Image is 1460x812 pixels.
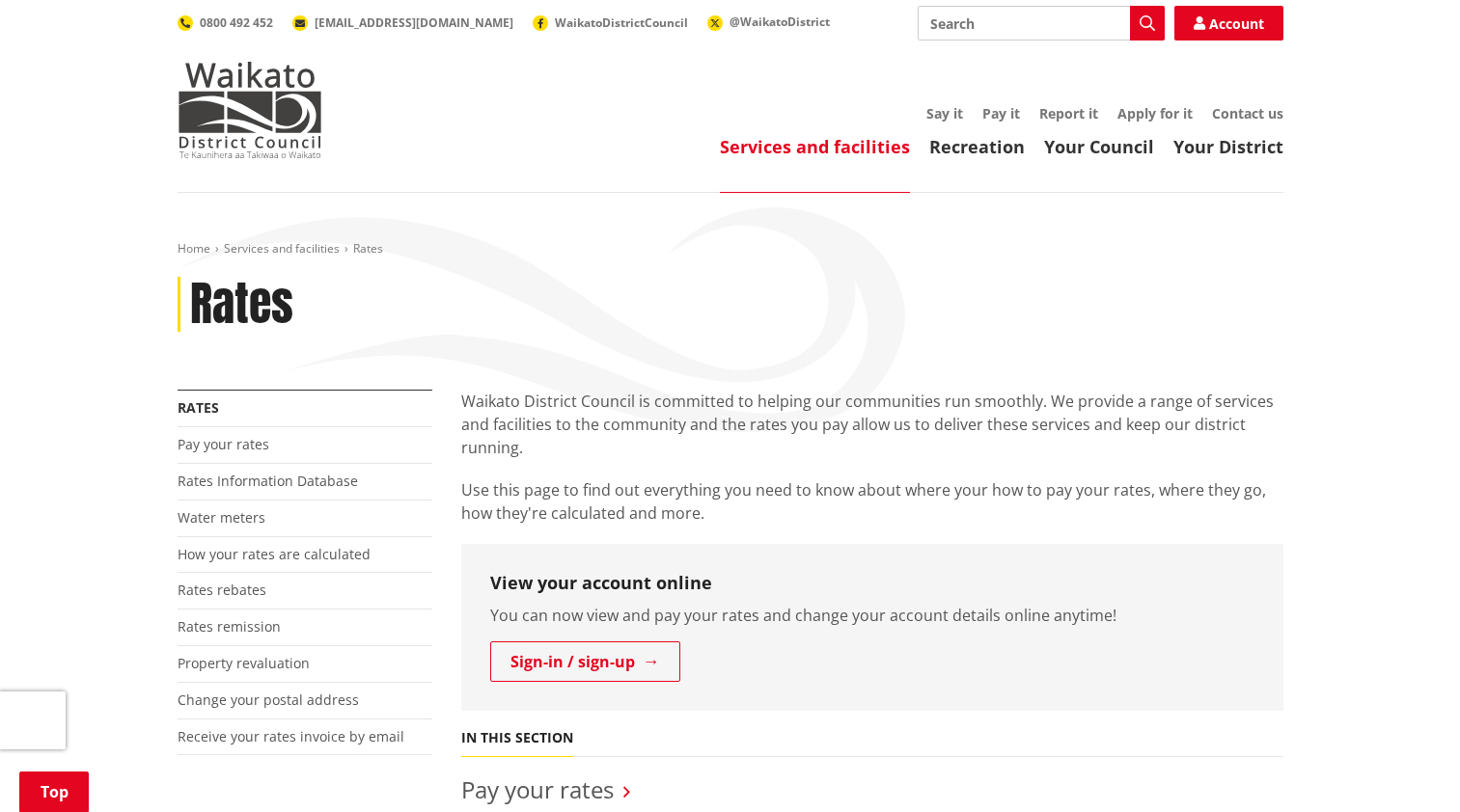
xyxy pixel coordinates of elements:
[178,727,404,745] a: Receive your rates invoice by email
[178,690,359,709] a: Change your postal address
[1173,135,1283,158] a: Your District
[178,472,358,490] a: Rates Information Database
[926,104,963,122] a: Say it
[178,62,322,158] img: Waikato District Council - Te Kaunihera aa Takiwaa o Waikato
[1044,135,1154,158] a: Your Council
[224,240,340,257] a: Services and facilities
[178,581,266,599] a: Rates rebates
[292,14,513,31] a: [EMAIL_ADDRESS][DOMAIN_NAME]
[490,604,1254,627] p: You can now view and pay your rates and change your account details online anytime!
[929,135,1025,158] a: Recreation
[178,14,273,31] a: 0800 492 452
[555,14,688,31] span: WaikatoDistrictCouncil
[315,14,513,31] span: [EMAIL_ADDRESS][DOMAIN_NAME]
[918,6,1165,41] input: Search input
[707,14,830,30] a: @WaikatoDistrict
[190,277,293,333] h1: Rates
[533,14,688,31] a: WaikatoDistrictCouncil
[178,240,210,257] a: Home
[490,573,1254,594] h3: View your account online
[982,104,1020,122] a: Pay it
[178,241,1283,257] nav: breadcrumb
[178,654,310,672] a: Property revaluation
[1174,6,1283,41] a: Account
[200,14,273,31] span: 0800 492 452
[178,435,269,453] a: Pay your rates
[178,398,219,417] a: Rates
[178,545,371,563] a: How your rates are calculated
[1212,104,1283,122] a: Contact us
[461,478,1283,525] p: Use this page to find out everything you need to know about where your how to pay your rates, whe...
[461,730,573,746] h5: In this section
[730,14,830,30] span: @WaikatoDistrict
[461,773,614,805] a: Pay your rates
[1039,104,1098,122] a: Report it
[178,617,281,636] a: Rates remission
[461,390,1283,459] p: Waikato District Council is committed to helping our communities run smoothly. We provide a range...
[19,771,89,812] a: Top
[353,240,383,257] span: Rates
[1117,104,1193,122] a: Apply for it
[178,508,265,527] a: Water meters
[490,641,680,682] a: Sign-in / sign-up
[720,135,910,158] a: Services and facilities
